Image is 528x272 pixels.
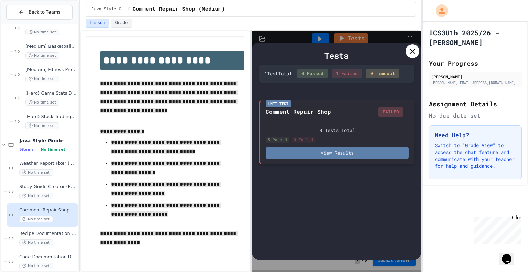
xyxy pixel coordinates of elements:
[266,137,289,143] div: 5 Passed
[19,207,77,213] span: Comment Repair Shop (Medium)
[19,263,53,269] span: No time set
[264,70,292,77] div: 1 Test Total
[25,29,59,35] span: No time set
[431,74,520,80] div: [PERSON_NAME]
[19,147,34,152] span: 5 items
[266,147,409,159] button: View Results
[132,5,225,13] span: Comment Repair Shop (Medium)
[428,3,450,19] div: My Account
[127,7,130,12] span: /
[19,138,77,144] span: Java Style Guide
[19,193,53,199] span: No time set
[29,9,60,16] span: Back to Teams
[25,114,77,120] span: (Hard) Stock Trading Simulator
[36,146,38,152] span: •
[435,142,516,170] p: Switch to "Grade View" to access the chat feature and communicate with your teacher for help and ...
[19,231,77,237] span: Recipe Documentation Helper (Medium)
[25,52,59,59] span: No time set
[6,5,73,20] button: Back to Teams
[471,215,521,244] iframe: chat widget
[431,80,520,85] div: [PERSON_NAME][EMAIL_ADDRESS][DOMAIN_NAME]
[19,161,77,166] span: Weather Report Fixer (Easy)
[25,76,59,82] span: No time set
[366,69,399,78] div: 0 Timeout
[19,216,53,222] span: No time set
[91,7,124,12] span: Java Style Guide
[266,108,331,116] div: Comment Repair Shop
[25,67,77,73] span: (Medium) Fitness Progress Tracker
[259,50,415,62] div: Tests
[111,19,132,28] button: Grade
[297,69,328,78] div: 0 Passed
[429,99,522,109] h2: Assignment Details
[25,122,59,129] span: No time set
[41,147,65,152] span: No time set
[429,111,522,120] div: No due date set
[435,131,516,139] h3: Need Help?
[499,244,521,265] iframe: chat widget
[19,169,53,176] span: No time set
[25,90,77,96] span: (Hard) Game Stats Debug Challenge
[19,254,77,260] span: Code Documentation Detective (Hard)
[429,28,522,47] h1: ICS3U1b 2025/26 - [PERSON_NAME]
[292,137,315,143] div: 3 Failed
[266,127,409,134] div: 8 Tests Total
[332,69,362,78] div: 1 Failed
[25,99,59,106] span: No time set
[25,44,77,50] span: (Medium) Basketball Score Tracker
[19,184,77,190] span: Study Guide Creator (Easy)
[429,58,522,68] h2: Your Progress
[86,19,109,28] button: Lesson
[3,3,47,44] div: Chat with us now!Close
[19,239,53,246] span: No time set
[266,100,291,107] div: Unit Test
[378,107,403,117] div: FAILED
